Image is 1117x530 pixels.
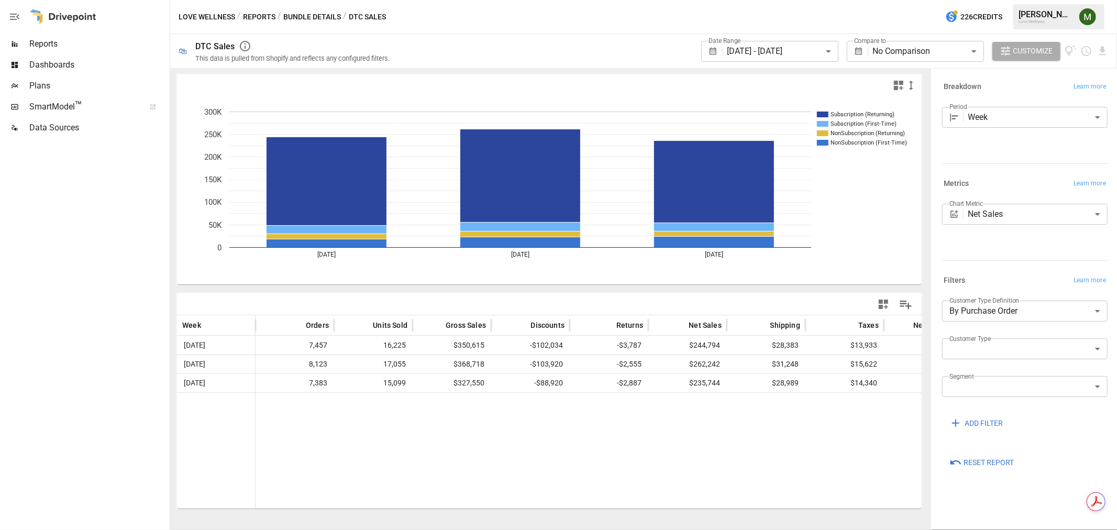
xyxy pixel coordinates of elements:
[243,10,275,24] button: Reports
[373,320,407,330] span: Units Sold
[616,320,643,330] span: Returns
[1019,9,1073,19] div: [PERSON_NAME]
[182,336,250,355] span: [DATE]
[770,320,800,330] span: Shipping
[179,46,187,56] div: 🛍
[732,336,800,355] span: $28,383
[654,336,722,355] span: $244,794
[343,10,347,24] div: /
[949,334,991,343] label: Customer Type
[339,336,407,355] span: 16,225
[654,374,722,392] span: $235,744
[496,374,565,392] span: -$88,920
[858,320,879,330] span: Taxes
[418,374,486,392] span: $327,550
[727,41,838,62] div: [DATE] - [DATE]
[575,374,643,392] span: -$2,887
[182,355,250,373] span: [DATE]
[29,101,138,113] span: SmartModel
[208,220,222,230] text: 50K
[204,197,222,207] text: 100K
[182,374,250,392] span: [DATE]
[306,320,329,330] span: Orders
[889,336,957,355] span: $287,109
[29,38,168,50] span: Reports
[290,318,305,333] button: Sort
[689,320,722,330] span: Net Sales
[357,318,372,333] button: Sort
[944,178,969,190] h6: Metrics
[811,355,879,373] span: $15,622
[944,275,966,286] h6: Filters
[339,355,407,373] span: 17,055
[811,374,879,392] span: $14,340
[811,336,879,355] span: $13,933
[942,454,1021,472] button: Reset Report
[511,251,529,258] text: [DATE]
[515,318,529,333] button: Sort
[1019,19,1073,24] div: Love Wellness
[705,251,723,258] text: [DATE]
[418,336,486,355] span: $350,615
[732,355,800,373] span: $31,248
[889,374,957,392] span: $279,072
[75,99,82,112] span: ™
[992,42,1060,61] button: Customize
[960,10,1002,24] span: 226 Credits
[894,293,917,316] button: Manage Columns
[575,336,643,355] span: -$3,787
[430,318,445,333] button: Sort
[831,130,905,137] text: NonSubscription (Returning)
[949,296,1020,305] label: Customer Type Definition
[1074,275,1106,286] span: Learn more
[1080,45,1092,57] button: Schedule report
[29,122,168,134] span: Data Sources
[831,120,897,127] text: Subscription (First-Time)
[278,10,281,24] div: /
[261,374,329,392] span: 7,383
[530,320,565,330] span: Discounts
[898,318,912,333] button: Sort
[1065,42,1077,61] button: View documentation
[732,374,800,392] span: $28,989
[755,318,769,333] button: Sort
[1097,45,1109,57] button: Download report
[283,10,341,24] button: Bundle Details
[261,355,329,373] span: 8,123
[673,318,688,333] button: Sort
[654,355,722,373] span: $262,242
[968,204,1108,225] div: Net Sales
[889,355,957,373] span: $309,112
[965,417,1003,430] span: ADD FILTER
[446,320,486,330] span: Gross Sales
[204,175,222,184] text: 150K
[968,107,1108,128] div: Week
[843,318,857,333] button: Sort
[204,107,222,117] text: 300K
[496,336,565,355] span: -$102,034
[29,59,168,71] span: Dashboards
[339,374,407,392] span: 15,099
[195,41,235,51] div: DTC Sales
[709,36,741,45] label: Date Range
[179,10,235,24] button: Love Wellness
[496,355,565,373] span: -$103,920
[182,320,201,330] span: Week
[418,355,486,373] span: $368,718
[1013,45,1053,58] span: Customize
[942,301,1108,322] div: By Purchase Order
[949,102,967,111] label: Period
[831,139,907,146] text: NonSubscription (First-Time)
[237,10,241,24] div: /
[872,41,983,62] div: No Comparison
[204,152,222,162] text: 200K
[854,36,887,45] label: Compare to
[1074,179,1106,189] span: Learn more
[1079,8,1096,25] img: Meredith Lacasse
[949,372,974,381] label: Segment
[1074,82,1106,92] span: Learn more
[217,243,222,252] text: 0
[575,355,643,373] span: -$2,555
[942,414,1010,433] button: ADD FILTER
[177,96,923,284] div: A chart.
